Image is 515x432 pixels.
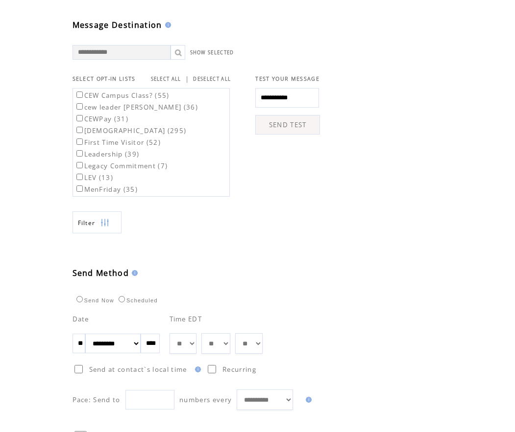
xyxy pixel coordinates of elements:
[76,162,83,168] input: Legacy Commitment (7)
[193,76,231,82] a: DESELECT ALL
[74,126,187,135] label: [DEMOGRAPHIC_DATA] (295)
[89,365,187,374] span: Send at contact`s local time
[74,138,161,147] label: First Time Visitor (52)
[255,115,320,135] a: SEND TEST
[255,75,319,82] span: TEST YOUR MESSAGE
[76,91,83,98] input: CEW Campus Class? (55)
[74,161,168,170] label: Legacy Commitment (7)
[76,115,83,121] input: CEWPay (31)
[100,212,109,234] img: filters.png
[74,297,114,303] label: Send Now
[162,22,171,28] img: help.gif
[73,211,122,233] a: Filter
[73,268,129,278] span: Send Method
[185,74,189,83] span: |
[73,395,121,404] span: Pace: Send to
[74,103,198,112] label: cew leader [PERSON_NAME] (36)
[76,185,83,192] input: MenFriday (35)
[74,173,114,182] label: LEV (13)
[73,315,89,323] span: Date
[190,49,234,56] a: SHOW SELECTED
[222,365,256,374] span: Recurring
[76,174,83,180] input: LEV (13)
[179,395,232,404] span: numbers every
[76,150,83,157] input: Leadership (39)
[119,296,125,302] input: Scheduled
[78,219,96,227] span: Show filters
[76,127,83,133] input: [DEMOGRAPHIC_DATA] (295)
[116,297,158,303] label: Scheduled
[129,270,138,276] img: help.gif
[74,185,138,194] label: MenFriday (35)
[76,103,83,110] input: cew leader [PERSON_NAME] (36)
[170,315,202,323] span: Time EDT
[73,20,162,30] span: Message Destination
[192,366,201,372] img: help.gif
[303,397,312,403] img: help.gif
[73,75,136,82] span: SELECT OPT-IN LISTS
[76,138,83,145] input: First Time Visitor (52)
[74,150,140,159] label: Leadership (39)
[74,91,170,100] label: CEW Campus Class? (55)
[151,76,181,82] a: SELECT ALL
[76,296,83,302] input: Send Now
[74,114,129,123] label: CEWPay (31)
